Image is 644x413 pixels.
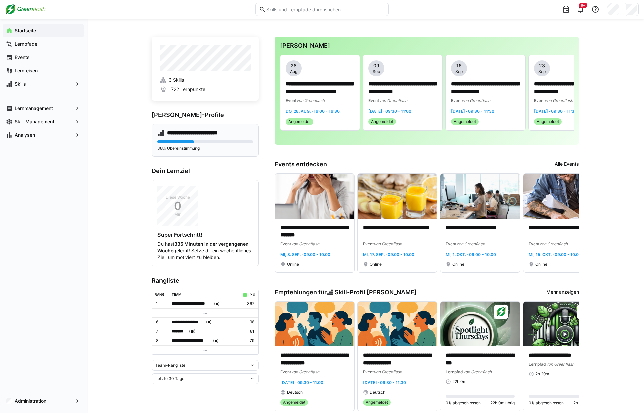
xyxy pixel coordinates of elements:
[241,338,254,343] p: 79
[463,369,492,374] span: von Greenflash
[155,363,185,368] span: Team-Rangliste
[373,69,380,74] span: Sep
[291,62,297,69] span: 28
[546,289,579,296] a: Mehr anzeigen
[288,119,311,124] span: Angemeldet
[241,329,254,334] p: 81
[363,369,374,374] span: Event
[368,109,411,114] span: [DATE] · 09:30 - 11:00
[283,400,305,405] span: Angemeldet
[275,161,327,168] h3: Events entdecken
[280,380,323,385] span: [DATE] · 09:30 - 11:00
[454,119,476,124] span: Angemeldet
[451,109,494,114] span: [DATE] · 09:30 - 11:30
[156,319,166,325] p: 6
[363,241,374,246] span: Event
[455,69,463,74] span: Sep
[358,302,437,346] img: image
[286,109,340,114] span: Do, 28. Aug. · 16:00 - 16:30
[523,302,603,346] img: image
[363,380,406,385] span: [DATE] · 09:30 - 11:30
[296,98,325,103] span: von Greenflash
[286,98,296,103] span: Event
[555,161,579,168] a: Alle Events
[373,62,379,69] span: 09
[156,301,166,306] p: 1
[358,174,437,219] img: image
[374,369,402,374] span: von Greenflash
[280,42,574,49] h3: [PERSON_NAME]
[291,241,319,246] span: von Greenflash
[535,371,549,377] span: 2h 29m
[241,301,254,306] p: 367
[529,400,564,406] span: 0% abgeschlossen
[287,262,299,267] span: Online
[374,241,402,246] span: von Greenflash
[275,302,354,346] img: image
[370,262,382,267] span: Online
[156,338,166,343] p: 8
[253,291,256,297] a: ø
[379,98,407,103] span: von Greenflash
[335,289,417,296] span: Skill-Profil [PERSON_NAME]
[546,362,574,367] span: von Greenflash
[157,231,253,238] h4: Super Fortschritt!
[157,146,253,151] p: 38% Übereinstimmung
[581,3,585,7] span: 9+
[169,86,205,93] span: 1722 Lernpunkte
[537,119,559,124] span: Angemeldet
[440,174,520,219] img: image
[290,69,297,74] span: Aug
[156,329,166,334] p: 7
[280,252,330,257] span: Mi, 3. Sep. · 09:00 - 10:00
[275,289,417,296] h3: Empfehlungen für
[366,400,388,405] span: Angemeldet
[248,293,252,297] div: LP
[446,369,463,374] span: Lernpfad
[291,369,319,374] span: von Greenflash
[538,69,546,74] span: Sep
[529,241,539,246] span: Event
[280,369,291,374] span: Event
[446,241,456,246] span: Event
[529,362,546,367] span: Lernpfad
[160,77,251,83] a: 3 Skills
[189,328,196,335] span: ( )
[214,300,220,307] span: ( )
[241,319,254,325] p: 98
[535,262,547,267] span: Online
[462,98,490,103] span: von Greenflash
[206,319,212,326] span: ( )
[545,98,573,103] span: von Greenflash
[280,241,291,246] span: Event
[452,379,466,384] span: 22h 0m
[266,6,385,12] input: Skills und Lernpfade durchsuchen…
[287,390,303,395] span: Deutsch
[440,302,520,346] img: image
[523,174,603,219] img: image
[539,241,568,246] span: von Greenflash
[371,119,393,124] span: Angemeldet
[446,400,481,406] span: 0% abgeschlossen
[363,252,414,257] span: Mi, 17. Sep. · 09:00 - 10:00
[456,241,485,246] span: von Greenflash
[213,337,219,344] span: ( )
[539,62,545,69] span: 23
[157,241,249,253] strong: 335 Minuten in der vergangenen Woche
[534,109,577,114] span: [DATE] · 09:30 - 11:30
[370,390,385,395] span: Deutsch
[451,98,462,103] span: Event
[172,292,181,296] div: Team
[368,98,379,103] span: Event
[155,292,165,296] div: Rang
[152,277,259,284] h3: Rangliste
[490,400,515,406] span: 22h 0m übrig
[534,98,545,103] span: Event
[573,400,597,406] span: 2h 29m übrig
[275,174,354,219] img: image
[456,62,462,69] span: 16
[169,77,184,83] span: 3 Skills
[152,167,259,175] h3: Dein Lernziel
[155,376,184,381] span: Letzte 30 Tage
[157,241,253,261] p: Du hast gelernt! Setze dir ein wöchentliches Ziel, um motiviert zu bleiben.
